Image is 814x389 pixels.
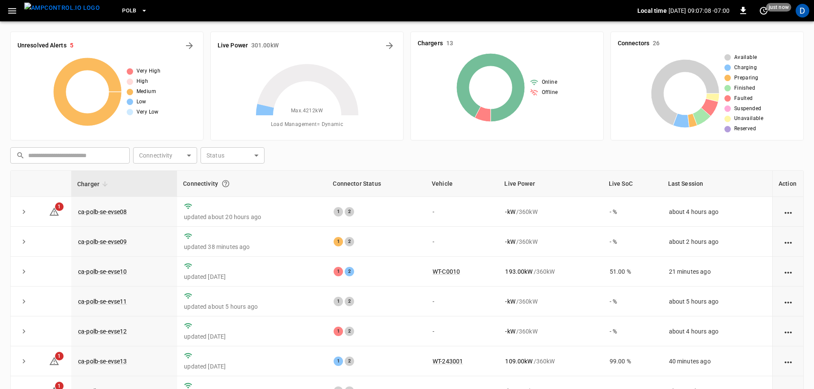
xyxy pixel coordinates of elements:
p: - kW [505,297,515,306]
td: - [426,227,498,257]
div: / 360 kW [505,267,596,276]
h6: 26 [653,39,660,48]
p: [DATE] 09:07:08 -07:00 [669,6,730,15]
div: / 360 kW [505,327,596,336]
td: - [426,197,498,227]
td: 21 minutes ago [662,257,772,287]
h6: Chargers [418,39,443,48]
div: action cell options [783,357,794,366]
div: 2 [345,297,354,306]
a: 1 [49,357,59,364]
button: expand row [17,295,30,308]
td: about 5 hours ago [662,287,772,316]
p: - kW [505,237,515,246]
a: ca-polb-se-evse12 [78,328,127,335]
a: WT-243001 [433,358,463,365]
span: just now [766,3,791,12]
span: 1 [55,352,64,360]
span: Offline [542,88,558,97]
button: Connection between the charger and our software. [218,176,233,191]
p: updated about 5 hours ago [184,302,320,311]
span: 1 [55,202,64,211]
p: 193.00 kW [505,267,532,276]
td: about 4 hours ago [662,316,772,346]
h6: 13 [446,39,453,48]
span: Faulted [734,94,753,103]
button: expand row [17,205,30,218]
div: 1 [334,237,343,246]
div: action cell options [783,237,794,246]
a: ca-polb-se-evse13 [78,358,127,365]
th: Action [772,171,803,197]
span: Very High [137,67,161,76]
span: Max. 4212 kW [291,107,323,115]
div: action cell options [783,327,794,336]
img: ampcontrol.io logo [24,3,100,13]
p: updated about 20 hours ago [184,213,320,221]
button: expand row [17,265,30,278]
div: 1 [334,207,343,216]
button: Energy Overview [383,39,396,53]
div: 1 [334,327,343,336]
p: - kW [505,208,515,216]
div: / 360 kW [505,357,596,366]
a: 1 [49,208,59,214]
span: Low [137,98,146,106]
div: 2 [345,327,354,336]
span: Preparing [734,74,759,82]
span: Charger [77,179,110,189]
div: 2 [345,267,354,276]
button: expand row [17,325,30,338]
span: High [137,77,148,86]
span: Finished [734,84,755,93]
button: set refresh interval [757,4,770,18]
th: Live Power [498,171,602,197]
td: 51.00 % [603,257,662,287]
div: profile-icon [796,4,809,18]
h6: Live Power [218,41,248,50]
div: 1 [334,357,343,366]
button: PoLB [119,3,151,19]
div: Connectivity [183,176,321,191]
button: All Alerts [183,39,196,53]
button: expand row [17,355,30,368]
td: about 4 hours ago [662,197,772,227]
div: / 360 kW [505,208,596,216]
p: updated [DATE] [184,362,320,371]
p: 109.00 kW [505,357,532,366]
div: 1 [334,297,343,306]
a: ca-polb-se-evse10 [78,268,127,275]
span: Charging [734,64,757,72]
th: Last Session [662,171,772,197]
td: - [426,316,498,346]
a: ca-polb-se-evse11 [78,298,127,305]
div: 2 [345,207,354,216]
span: Very Low [137,108,159,117]
td: - % [603,316,662,346]
td: - % [603,287,662,316]
span: Available [734,53,757,62]
span: PoLB [122,6,137,16]
td: 99.00 % [603,346,662,376]
p: updated [DATE] [184,332,320,341]
div: action cell options [783,297,794,306]
span: Load Management = Dynamic [271,120,343,129]
td: - % [603,197,662,227]
p: Local time [637,6,667,15]
a: ca-polb-se-evse08 [78,208,127,215]
div: 1 [334,267,343,276]
button: expand row [17,235,30,248]
h6: 301.00 kW [251,41,279,50]
th: Live SoC [603,171,662,197]
th: Vehicle [426,171,498,197]
div: action cell options [783,267,794,276]
span: Online [542,78,557,87]
td: 40 minutes ago [662,346,772,376]
h6: 5 [70,41,73,50]
h6: Connectors [618,39,649,48]
td: - % [603,227,662,257]
div: 2 [345,237,354,246]
span: Unavailable [734,114,763,123]
p: updated [DATE] [184,272,320,281]
td: - [426,287,498,316]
